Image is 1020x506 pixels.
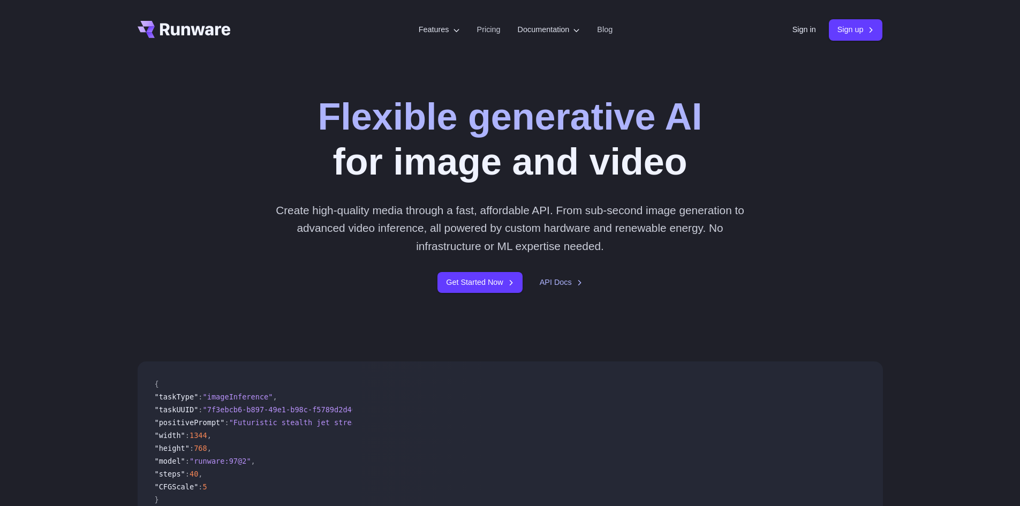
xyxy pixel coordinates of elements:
[155,495,159,504] span: }
[251,457,255,465] span: ,
[477,24,501,36] a: Pricing
[198,392,202,401] span: :
[271,201,749,255] p: Create high-quality media through a fast, affordable API. From sub-second image generation to adv...
[203,392,273,401] span: "imageInference"
[155,431,185,440] span: "width"
[155,470,185,478] span: "steps"
[198,405,202,414] span: :
[155,392,199,401] span: "taskType"
[437,272,522,293] a: Get Started Now
[318,94,702,184] h1: for image and video
[138,21,231,38] a: Go to /
[224,418,229,427] span: :
[207,444,211,452] span: ,
[190,470,198,478] span: 40
[155,444,190,452] span: "height"
[185,457,190,465] span: :
[185,470,190,478] span: :
[190,444,194,452] span: :
[203,482,207,491] span: 5
[829,19,883,40] a: Sign up
[190,431,207,440] span: 1344
[597,24,613,36] a: Blog
[155,457,185,465] span: "model"
[203,405,369,414] span: "7f3ebcb6-b897-49e1-b98c-f5789d2d40d7"
[155,482,199,491] span: "CFGScale"
[229,418,628,427] span: "Futuristic stealth jet streaking through a neon-lit cityscape with glowing purple exhaust"
[194,444,207,452] span: 768
[207,431,211,440] span: ,
[190,457,251,465] span: "runware:97@2"
[155,418,225,427] span: "positivePrompt"
[155,380,159,388] span: {
[198,482,202,491] span: :
[419,24,460,36] label: Features
[518,24,580,36] label: Documentation
[540,276,583,289] a: API Docs
[792,24,816,36] a: Sign in
[318,96,702,138] strong: Flexible generative AI
[273,392,277,401] span: ,
[185,431,190,440] span: :
[198,470,202,478] span: ,
[155,405,199,414] span: "taskUUID"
